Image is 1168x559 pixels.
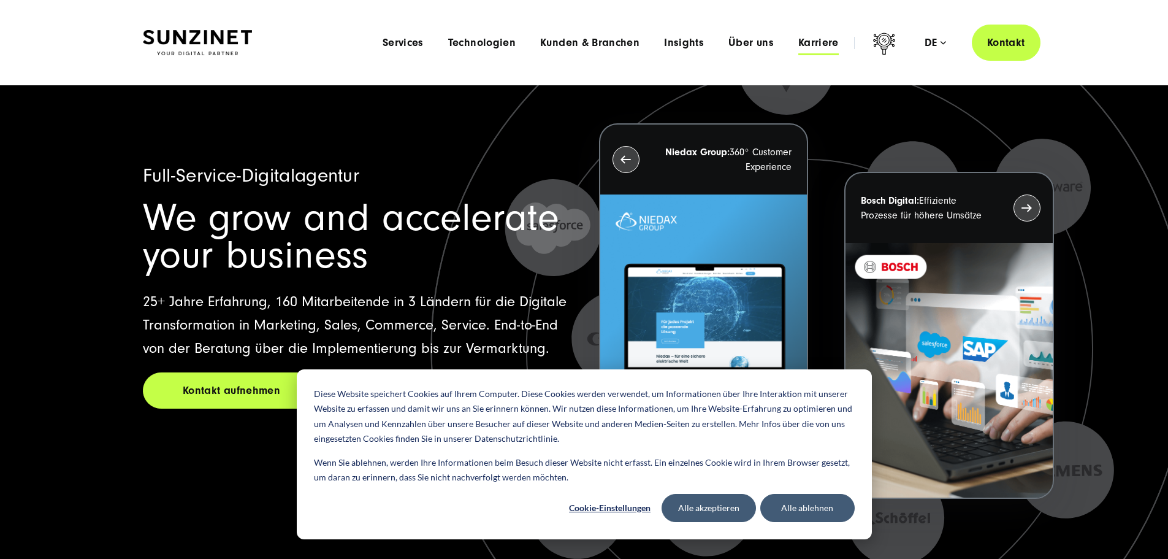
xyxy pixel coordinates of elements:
strong: Bosch Digital: [861,195,919,206]
p: Wenn Sie ablehnen, werden Ihre Informationen beim Besuch dieser Website nicht erfasst. Ein einzel... [314,455,855,485]
button: Niedax Group:360° Customer Experience Letztes Projekt von Niedax. Ein Laptop auf dem die Niedax W... [599,123,808,450]
strong: Niedax Group: [665,147,730,158]
button: Bosch Digital:Effiziente Prozesse für höhere Umsätze BOSCH - Kundeprojekt - Digital Transformatio... [844,172,1053,499]
p: Diese Website speichert Cookies auf Ihrem Computer. Diese Cookies werden verwendet, um Informatio... [314,387,855,447]
p: 360° Customer Experience [662,145,792,174]
div: de [925,37,946,49]
a: Kontakt aufnehmen [143,372,321,409]
button: Alle ablehnen [760,494,855,522]
a: Kontakt [972,25,1040,61]
button: Cookie-Einstellungen [563,494,657,522]
a: Technologien [448,37,516,49]
a: Services [383,37,424,49]
img: BOSCH - Kundeprojekt - Digital Transformation Agentur SUNZINET [845,243,1052,498]
span: We grow and accelerate your business [143,196,559,277]
img: Letztes Projekt von Niedax. Ein Laptop auf dem die Niedax Website geöffnet ist, auf blauem Hinter... [600,195,807,449]
a: Kunden & Branchen [540,37,639,49]
div: Cookie banner [297,369,872,539]
img: SUNZINET Full Service Digital Agentur [143,30,252,56]
a: Insights [664,37,704,49]
button: Alle akzeptieren [662,494,756,522]
a: Karriere [798,37,839,49]
p: 25+ Jahre Erfahrung, 160 Mitarbeitende in 3 Ländern für die Digitale Transformation in Marketing,... [143,290,570,360]
span: Full-Service-Digitalagentur [143,164,360,187]
a: Über uns [728,37,774,49]
p: Effiziente Prozesse für höhere Umsätze [861,193,991,223]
